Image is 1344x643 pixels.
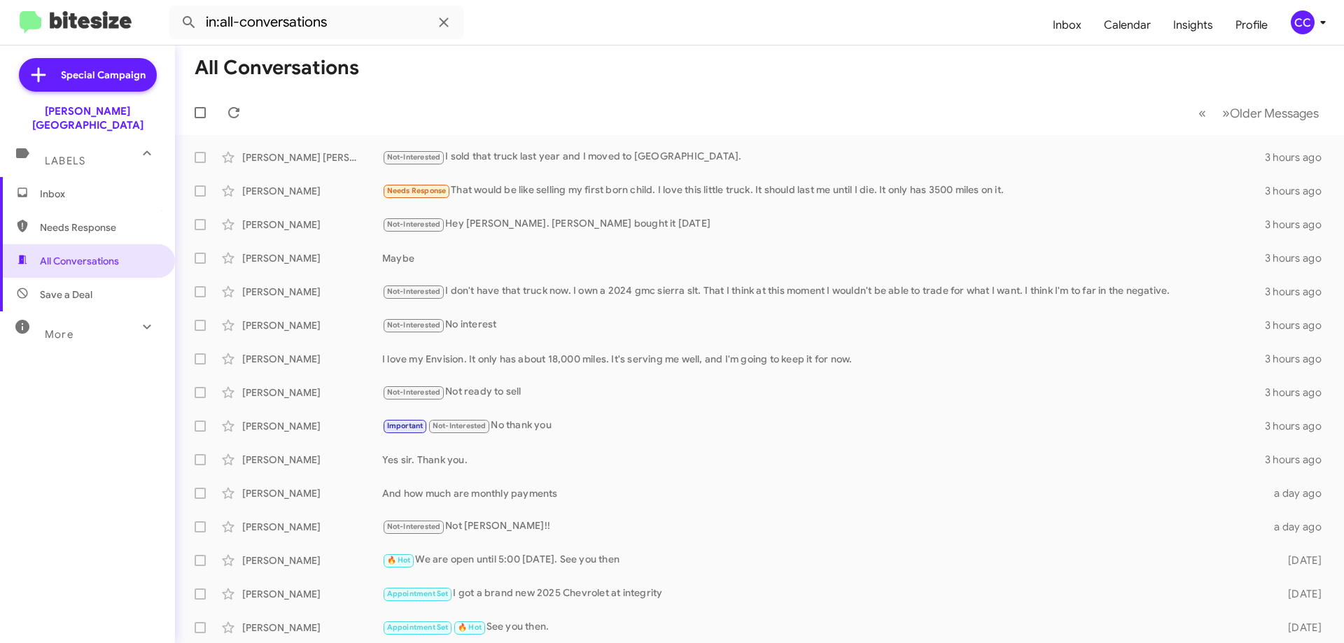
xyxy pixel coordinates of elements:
[1265,218,1333,232] div: 3 hours ago
[387,186,447,195] span: Needs Response
[1266,553,1333,567] div: [DATE]
[382,453,1265,467] div: Yes sir. Thank you.
[382,418,1265,434] div: No thank you
[242,621,382,635] div: [PERSON_NAME]
[382,317,1265,333] div: No interest
[45,155,85,167] span: Labels
[1291,10,1315,34] div: CC
[195,57,359,79] h1: All Conversations
[387,522,441,531] span: Not-Interested
[242,318,382,332] div: [PERSON_NAME]
[382,283,1265,299] div: I don't have that truck now. I own a 2024 gmc sierra slt. That I think at this moment I wouldn't ...
[242,520,382,534] div: [PERSON_NAME]
[382,149,1265,165] div: I sold that truck last year and I moved to [GEOGRAPHIC_DATA].
[242,150,382,164] div: [PERSON_NAME] [PERSON_NAME]
[242,285,382,299] div: [PERSON_NAME]
[1042,5,1093,45] a: Inbox
[242,486,382,500] div: [PERSON_NAME]
[382,486,1266,500] div: And how much are monthly payments
[242,553,382,567] div: [PERSON_NAME]
[1191,99,1327,127] nav: Page navigation example
[382,352,1265,366] div: I love my Envision. It only has about 18,000 miles. It's serving me well, and I'm going to keep i...
[387,589,449,598] span: Appointment Set
[1265,318,1333,332] div: 3 hours ago
[1265,285,1333,299] div: 3 hours ago
[169,6,463,39] input: Search
[387,320,441,330] span: Not-Interested
[382,619,1266,635] div: See you then.
[387,287,441,296] span: Not-Interested
[1265,150,1333,164] div: 3 hours ago
[1265,419,1333,433] div: 3 hours ago
[387,153,441,162] span: Not-Interested
[242,218,382,232] div: [PERSON_NAME]
[458,623,482,632] span: 🔥 Hot
[1265,251,1333,265] div: 3 hours ago
[1265,352,1333,366] div: 3 hours ago
[1222,104,1230,122] span: »
[242,184,382,198] div: [PERSON_NAME]
[382,216,1265,232] div: Hey [PERSON_NAME]. [PERSON_NAME] bought it [DATE]
[1198,104,1206,122] span: «
[382,552,1266,568] div: We are open until 5:00 [DATE]. See you then
[1265,453,1333,467] div: 3 hours ago
[40,220,159,234] span: Needs Response
[1266,587,1333,601] div: [DATE]
[387,388,441,397] span: Not-Interested
[40,254,119,268] span: All Conversations
[40,288,92,302] span: Save a Deal
[387,220,441,229] span: Not-Interested
[1093,5,1162,45] a: Calendar
[1266,520,1333,534] div: a day ago
[242,419,382,433] div: [PERSON_NAME]
[382,251,1265,265] div: Maybe
[1279,10,1329,34] button: CC
[387,623,449,632] span: Appointment Set
[242,386,382,400] div: [PERSON_NAME]
[242,352,382,366] div: [PERSON_NAME]
[1266,486,1333,500] div: a day ago
[242,587,382,601] div: [PERSON_NAME]
[382,518,1266,535] div: Not [PERSON_NAME]!!
[45,328,73,341] span: More
[1224,5,1279,45] a: Profile
[242,251,382,265] div: [PERSON_NAME]
[1265,184,1333,198] div: 3 hours ago
[382,183,1265,199] div: That would be like selling my first born child. I love this little truck. It should last me until...
[242,453,382,467] div: [PERSON_NAME]
[40,187,159,201] span: Inbox
[61,68,146,82] span: Special Campaign
[382,586,1266,602] div: I got a brand new 2025 Chevrolet at integrity
[1230,106,1319,121] span: Older Messages
[1265,386,1333,400] div: 3 hours ago
[1162,5,1224,45] a: Insights
[433,421,486,430] span: Not-Interested
[387,556,411,565] span: 🔥 Hot
[382,384,1265,400] div: Not ready to sell
[1190,99,1214,127] button: Previous
[387,421,423,430] span: Important
[1266,621,1333,635] div: [DATE]
[19,58,157,92] a: Special Campaign
[1214,99,1327,127] button: Next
